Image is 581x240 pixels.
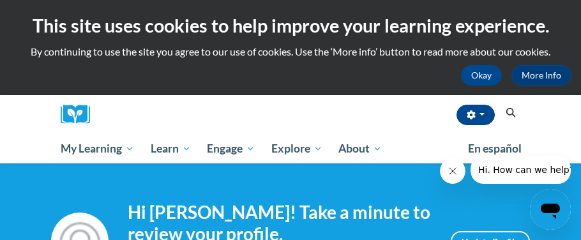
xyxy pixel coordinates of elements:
span: My Learning [61,141,134,156]
p: By continuing to use the site you agree to our use of cookies. Use the ‘More info’ button to read... [10,45,571,59]
button: Search [501,105,520,121]
span: Engage [207,141,255,156]
span: En español [468,142,522,155]
a: Learn [142,134,199,163]
div: Main menu [51,134,530,163]
span: About [338,141,382,156]
span: Hi. How can we help? [8,9,103,19]
iframe: Button to launch messaging window [530,189,571,230]
span: Explore [271,141,322,156]
a: More Info [511,65,571,86]
span: Learn [151,141,191,156]
a: Cox Campus [61,105,99,124]
a: Explore [263,134,331,163]
img: Logo brand [61,105,99,124]
iframe: Message from company [471,156,571,184]
a: About [331,134,391,163]
a: My Learning [52,134,142,163]
a: Engage [199,134,263,163]
h2: This site uses cookies to help improve your learning experience. [10,13,571,38]
iframe: Close message [440,158,465,184]
button: Account Settings [456,105,495,125]
button: Okay [461,65,502,86]
a: En español [460,135,530,162]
